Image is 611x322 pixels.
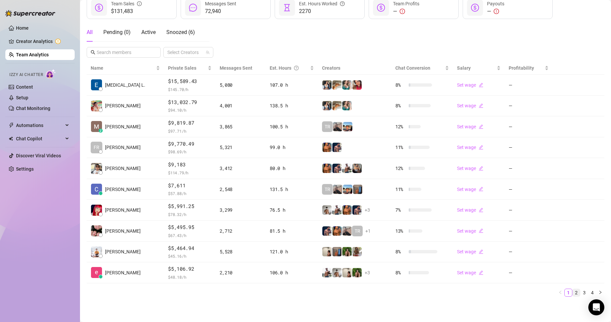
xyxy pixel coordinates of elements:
a: Set wageedit [457,166,483,171]
span: 12 % [395,165,406,172]
img: Wayne [353,185,362,194]
a: Set wageedit [457,124,483,129]
img: Vanessa [352,80,362,90]
a: Home [16,25,29,31]
div: Open Intercom Messenger [588,299,604,315]
span: [PERSON_NAME] [105,269,141,276]
div: 2,712 [220,227,262,235]
img: Regine Ore [91,225,102,236]
span: $ 57.88 /h [168,190,211,197]
span: + 3 [365,269,370,276]
span: 7 % [395,206,406,214]
td: — [505,262,552,283]
span: dollar-circle [377,4,385,12]
div: 5,080 [220,81,262,89]
img: JG [322,143,332,152]
div: 5,528 [220,248,262,255]
img: LC [333,185,342,194]
span: $5,106.92 [168,265,211,273]
img: JUSTIN [342,164,352,173]
img: Zaddy [342,101,352,110]
span: [PERSON_NAME] [105,123,141,130]
span: edit [479,228,483,233]
span: Messages Sent [205,1,236,6]
img: George [352,164,362,173]
span: 72,940 [205,7,236,15]
a: Chat Monitoring [16,106,50,111]
li: 3 [580,289,588,297]
img: Nathaniel [342,247,352,256]
button: right [596,289,604,297]
img: Ralphy [322,247,332,256]
div: 121.0 h [270,248,314,255]
span: $13,032.79 [168,98,211,106]
td: — [505,158,552,179]
a: Setup [16,95,28,100]
span: dollar-circle [95,4,103,12]
span: Name [91,64,155,72]
span: $9,770.49 [168,140,211,148]
img: Zach [343,185,352,194]
img: Axel [332,164,342,173]
img: JUSTIN [322,268,332,277]
img: Aira Marie [91,100,102,111]
img: LC [342,226,352,236]
a: Settings [16,166,34,172]
a: 2 [573,289,580,296]
img: Zac [332,80,342,90]
span: message [189,4,197,12]
img: Axel [322,226,332,236]
span: $ 48.18 /h [168,274,211,280]
a: Set wageedit [457,207,483,213]
span: TR [355,227,360,235]
a: Team Analytics [16,52,49,57]
span: 2270 [299,7,345,15]
span: right [598,290,602,294]
td: — [505,179,552,200]
a: Set wageedit [457,187,483,192]
div: All [87,28,93,36]
img: Zaddy [342,80,352,90]
li: Next Page [596,289,604,297]
img: Wayne [332,247,342,256]
div: — [487,7,504,15]
span: Private Sales [168,65,196,71]
td: — [505,221,552,242]
div: 5,321 [220,144,262,151]
span: Chat Conversion [395,65,430,71]
span: thunderbolt [9,123,14,128]
a: 1 [565,289,572,296]
span: team [206,50,210,54]
img: logo-BBDzfeDw.svg [5,10,55,17]
li: 1 [564,289,572,297]
img: JG [342,205,352,215]
span: 11 % [395,186,406,193]
span: edit [479,83,483,87]
span: Automations [16,120,63,131]
span: FR [94,144,99,151]
img: Ralphy [342,268,352,277]
div: 106.0 h [270,269,314,276]
span: edit [479,208,483,212]
span: edit [479,187,483,191]
img: AI Chatter [46,69,56,79]
a: Set wageedit [457,249,483,254]
a: Set wageedit [457,145,483,150]
a: 4 [589,289,596,296]
button: left [556,289,564,297]
div: 4,001 [220,102,262,109]
a: Discover Viral Videos [16,153,61,158]
span: 8 % [395,81,406,89]
span: Messages Sent [220,65,252,71]
span: 13 % [395,227,406,235]
a: 3 [581,289,588,296]
span: 8 % [395,102,406,109]
img: Katy [322,80,332,90]
span: Team Profits [393,1,419,6]
span: + 1 [365,227,371,235]
span: [PERSON_NAME] [105,248,141,255]
span: hourglass [283,4,291,12]
li: 2 [572,289,580,297]
td: — [505,116,552,137]
div: 138.5 h [270,102,314,109]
